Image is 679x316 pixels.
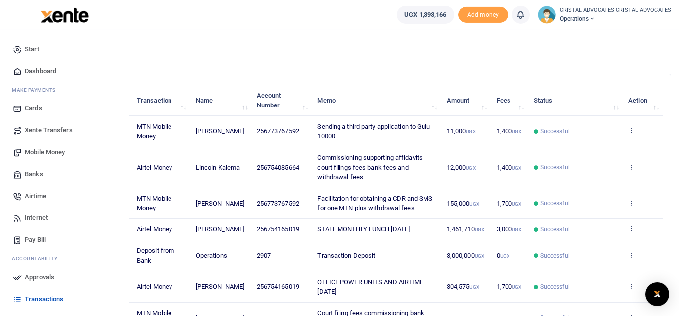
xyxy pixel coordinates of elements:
span: 256773767592 [257,200,299,207]
th: Fees: activate to sort column ascending [491,85,528,116]
span: Successful [540,282,570,291]
span: Commissioning supporting affidavits court filings fees bank fees and withdrawal fees [317,154,423,181]
th: Amount: activate to sort column ascending [441,85,491,116]
span: Facilitation for obtaining a CDR and SMS for one MTN plus withdrawal fees [317,195,432,212]
span: Internet [25,213,48,223]
span: 11,000 [447,127,476,135]
span: 256754165019 [257,283,299,290]
small: UGX [469,284,479,290]
span: Successful [540,225,570,234]
a: Transactions [8,288,121,310]
p: Download [38,38,671,49]
span: 155,000 [447,200,479,207]
span: Airtel Money [137,164,172,171]
span: 1,400 [497,164,522,171]
small: UGX [475,253,484,259]
li: M [8,82,121,98]
a: Approvals [8,266,121,288]
small: UGX [500,253,509,259]
span: Successful [540,199,570,208]
small: UGX [512,201,521,207]
small: UGX [475,227,484,232]
span: 1,461,710 [447,225,484,233]
span: [PERSON_NAME] [196,200,244,207]
th: Account Number: activate to sort column ascending [252,85,312,116]
span: Dashboard [25,66,56,76]
span: Xente Transfers [25,125,73,135]
small: CRISTAL ADVOCATES CRISTAL ADVOCATES [560,6,672,15]
small: UGX [512,284,521,290]
span: 256754165019 [257,225,299,233]
a: UGX 1,393,166 [397,6,454,24]
span: Add money [458,7,508,23]
a: Cards [8,98,121,119]
span: MTN Mobile Money [137,123,171,140]
th: Action: activate to sort column ascending [623,85,663,116]
a: Pay Bill [8,229,121,251]
a: Airtime [8,185,121,207]
span: Deposit from Bank [137,247,174,264]
a: Mobile Money [8,141,121,163]
span: 1,400 [497,127,522,135]
span: Sending a third party application to Gulu 10000 [317,123,430,140]
span: countability [19,255,57,262]
span: 3,000,000 [447,252,484,259]
a: Banks [8,163,121,185]
span: 304,575 [447,283,479,290]
span: 1,700 [497,283,522,290]
img: logo-large [41,8,89,23]
a: Internet [8,207,121,229]
small: UGX [512,165,521,171]
a: Add money [458,10,508,18]
span: MTN Mobile Money [137,195,171,212]
span: [PERSON_NAME] [196,127,244,135]
span: 1,700 [497,200,522,207]
span: Successful [540,127,570,136]
span: 2907 [257,252,271,259]
span: ake Payments [17,86,56,94]
div: Open Intercom Messenger [645,282,669,306]
span: Airtel Money [137,225,172,233]
span: Start [25,44,39,54]
img: profile-user [538,6,556,24]
span: Pay Bill [25,235,46,245]
small: UGX [512,129,521,134]
span: Lincoln Kalema [196,164,240,171]
span: Banks [25,169,43,179]
span: Cards [25,104,42,113]
li: Toup your wallet [458,7,508,23]
span: Successful [540,251,570,260]
span: 12,000 [447,164,476,171]
span: [PERSON_NAME] [196,225,244,233]
span: OFFICE POWER UNITS AND AIRTIME [DATE] [317,278,423,296]
th: Name: activate to sort column ascending [190,85,252,116]
span: 0 [497,252,509,259]
span: [PERSON_NAME] [196,283,244,290]
span: Mobile Money [25,147,65,157]
li: Ac [8,251,121,266]
small: UGX [512,227,521,232]
span: Airtime [25,191,46,201]
small: UGX [466,165,475,171]
th: Transaction: activate to sort column ascending [131,85,190,116]
span: STAFF MONTHLY LUNCH [DATE] [317,225,410,233]
small: UGX [466,129,475,134]
a: Xente Transfers [8,119,121,141]
a: logo-small logo-large logo-large [40,11,89,18]
span: 3,000 [497,225,522,233]
span: Operations [196,252,227,259]
a: Start [8,38,121,60]
span: Transaction Deposit [317,252,375,259]
span: Transactions [25,294,63,304]
a: profile-user CRISTAL ADVOCATES CRISTAL ADVOCATES Operations [538,6,672,24]
span: Approvals [25,272,54,282]
small: UGX [469,201,479,207]
span: Successful [540,163,570,172]
span: 256754085664 [257,164,299,171]
span: 256773767592 [257,127,299,135]
span: Operations [560,14,672,23]
th: Status: activate to sort column ascending [528,85,623,116]
a: Dashboard [8,60,121,82]
li: Wallet ballance [393,6,458,24]
th: Memo: activate to sort column ascending [312,85,441,116]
